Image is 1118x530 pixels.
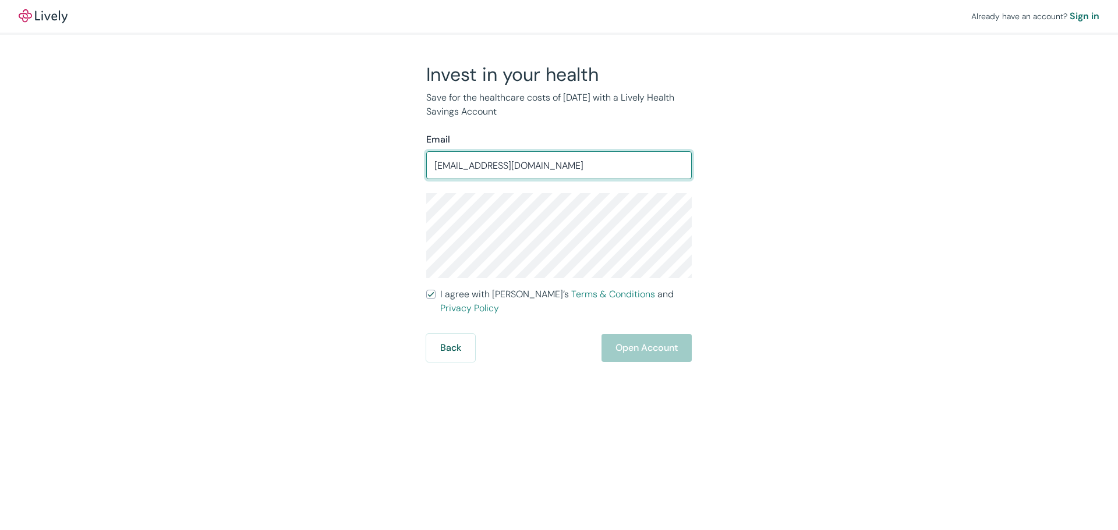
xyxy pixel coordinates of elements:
[571,288,655,300] a: Terms & Conditions
[1070,9,1099,23] a: Sign in
[19,9,68,23] img: Lively
[19,9,68,23] a: LivelyLively
[440,287,692,315] span: I agree with [PERSON_NAME]’s and
[971,9,1099,23] div: Already have an account?
[426,334,475,362] button: Back
[426,63,692,86] h2: Invest in your health
[426,133,450,147] label: Email
[440,302,499,314] a: Privacy Policy
[426,91,692,119] p: Save for the healthcare costs of [DATE] with a Lively Health Savings Account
